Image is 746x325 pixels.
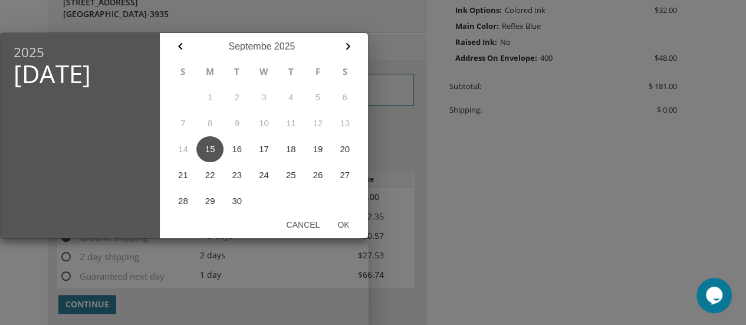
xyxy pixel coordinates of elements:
abbr: Thursday [288,65,294,77]
button: Cancel [277,214,328,235]
button: 23 [224,162,251,188]
button: 24 [251,162,278,188]
span: [DATE] [14,60,147,87]
button: 29 [196,188,224,214]
abbr: Friday [316,65,320,77]
iframe: chat widget [696,278,734,313]
button: 16 [224,136,251,162]
abbr: Saturday [343,65,347,77]
button: 26 [304,162,331,188]
button: 15 [196,136,224,162]
button: Ok [328,214,358,235]
button: 20 [331,136,359,162]
button: 17 [251,136,278,162]
abbr: Tuesday [234,65,239,77]
button: 21 [170,162,197,188]
button: 27 [331,162,359,188]
span: 2025 [14,45,147,60]
button: 25 [277,162,304,188]
button: 28 [170,188,197,214]
button: 18 [277,136,304,162]
button: 22 [196,162,224,188]
button: 19 [304,136,331,162]
button: 30 [224,188,251,214]
abbr: Monday [206,65,214,77]
abbr: Sunday [180,65,185,77]
abbr: Wednesday [259,65,268,77]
